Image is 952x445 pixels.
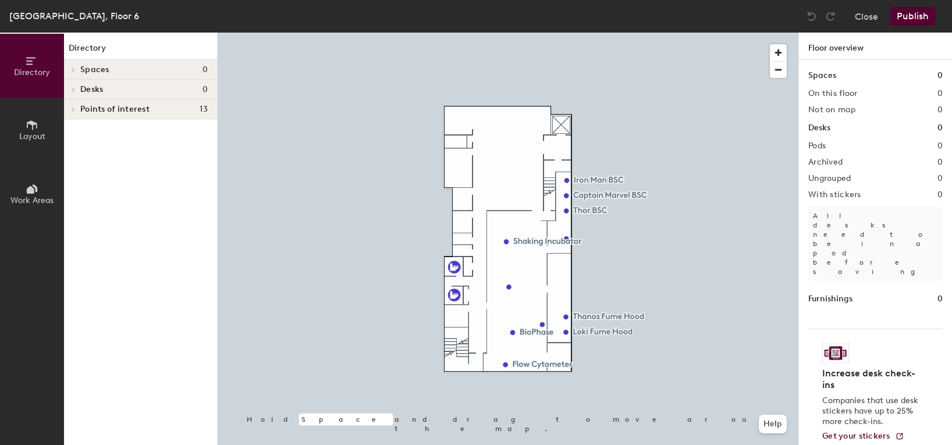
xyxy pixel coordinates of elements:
h2: Pods [808,141,826,151]
button: Close [855,7,878,26]
button: Publish [890,7,936,26]
span: Layout [19,131,45,141]
h4: Increase desk check-ins [822,368,922,391]
span: Points of interest [80,105,150,114]
h2: With stickers [808,190,861,200]
p: Companies that use desk stickers have up to 25% more check-ins. [822,396,922,427]
h1: 0 [937,293,943,305]
h2: On this floor [808,89,858,98]
span: Desks [80,85,103,94]
span: Get your stickers [822,431,890,441]
h1: Desks [808,122,830,134]
button: Help [759,415,787,433]
span: Spaces [80,65,109,74]
h1: Floor overview [799,33,952,60]
h1: Directory [64,42,217,60]
p: All desks need to be in a pod before saving [808,207,943,281]
span: 0 [203,85,208,94]
h1: Spaces [808,69,836,82]
span: 0 [203,65,208,74]
img: Sticker logo [822,343,849,363]
h2: 0 [937,105,943,115]
div: [GEOGRAPHIC_DATA], Floor 6 [9,9,139,23]
h2: 0 [937,89,943,98]
h2: Archived [808,158,843,167]
span: Directory [14,67,50,77]
span: 13 [200,105,208,114]
h2: Not on map [808,105,855,115]
h1: Furnishings [808,293,852,305]
h1: 0 [937,69,943,82]
img: Redo [825,10,836,22]
h2: Ungrouped [808,174,851,183]
img: Undo [806,10,818,22]
h1: 0 [937,122,943,134]
h2: 0 [937,158,943,167]
span: Work Areas [10,195,54,205]
h2: 0 [937,190,943,200]
a: Get your stickers [822,432,904,442]
h2: 0 [937,141,943,151]
h2: 0 [937,174,943,183]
